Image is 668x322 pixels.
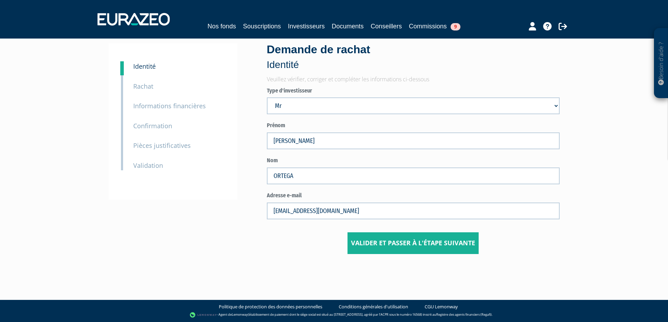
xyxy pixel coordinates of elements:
a: Registre des agents financiers (Regafi) [436,312,492,317]
label: Prénom [267,122,560,130]
a: Documents [332,21,364,31]
small: Validation [133,161,163,170]
button: Valider et passer à l'étape suivante [348,232,479,254]
a: Souscriptions [243,21,281,31]
a: Investisseurs [288,21,325,31]
a: CGU Lemonway [425,303,458,310]
small: Confirmation [133,122,172,130]
div: - Agent de (établissement de paiement dont le siège social est situé au [STREET_ADDRESS], agréé p... [7,311,661,318]
small: Rachat [133,82,153,90]
small: Pièces justificatives [133,141,191,150]
p: Veuillez vérifier, corriger et compléter les informations ci-dessous [267,75,560,83]
a: Conditions générales d'utilisation [339,303,408,310]
a: Lemonway [232,312,248,317]
a: Conseillers [371,21,402,31]
a: Commissions9 [409,21,460,31]
label: Adresse e-mail [267,192,560,200]
small: Identité [133,62,156,70]
p: Identité [267,58,560,72]
div: Demande de rachat [267,42,560,72]
label: Type d'investisseur [267,87,560,95]
span: 9 [451,23,460,30]
a: Politique de protection des données personnelles [219,303,322,310]
img: logo-lemonway.png [190,311,217,318]
label: Nom [267,157,560,165]
small: Informations financières [133,102,206,110]
a: 1 [120,61,124,75]
img: 1732889491-logotype_eurazeo_blanc_rvb.png [97,13,170,26]
a: Nos fonds [208,21,236,31]
p: Besoin d'aide ? [657,32,665,95]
